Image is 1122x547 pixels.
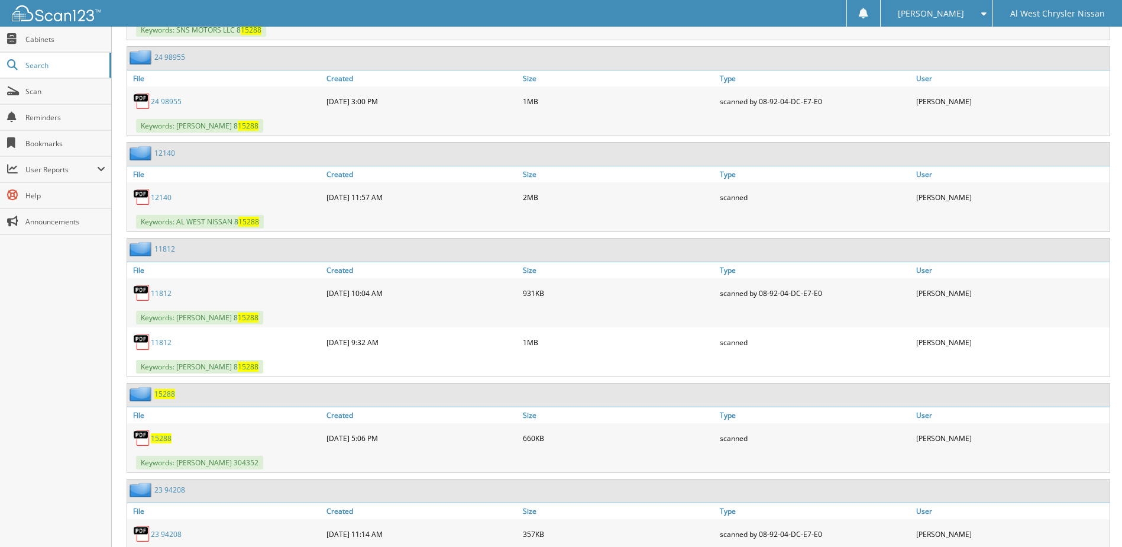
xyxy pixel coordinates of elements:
a: Size [520,407,716,423]
a: 11812 [151,337,172,347]
div: scanned by 08-92-04-DC-E7-E0 [717,281,913,305]
span: Keywords: [PERSON_NAME] 304352 [136,456,263,469]
img: folder2.png [130,50,154,65]
a: Created [324,262,520,278]
div: [PERSON_NAME] [913,89,1110,113]
a: Created [324,407,520,423]
span: Reminders [25,112,105,123]
a: File [127,70,324,86]
a: User [913,407,1110,423]
a: 15288 [151,433,172,443]
span: 15288 [238,313,258,323]
span: Keywords: [PERSON_NAME] 8 [136,311,263,324]
a: User [913,503,1110,519]
a: 23 94208 [154,485,185,495]
a: Type [717,503,913,519]
a: User [913,262,1110,278]
a: Type [717,262,913,278]
img: PDF.png [133,284,151,302]
a: Size [520,262,716,278]
span: [PERSON_NAME] [898,10,964,17]
span: Help [25,191,105,201]
span: User Reports [25,165,97,175]
a: 12140 [154,148,175,158]
a: 15288 [154,389,175,399]
div: [PERSON_NAME] [913,522,1110,546]
span: Keywords: SNS MOTORS LLC 8 [136,23,266,37]
div: [DATE] 10:04 AM [324,281,520,305]
img: folder2.png [130,242,154,256]
div: scanned [717,426,913,450]
div: scanned [717,185,913,209]
a: Type [717,166,913,182]
a: File [127,503,324,519]
a: Created [324,70,520,86]
a: 11812 [151,288,172,298]
div: [PERSON_NAME] [913,330,1110,354]
img: folder2.png [130,387,154,401]
span: Search [25,60,104,70]
a: Size [520,70,716,86]
a: 23 94208 [151,529,182,539]
div: [DATE] 3:00 PM [324,89,520,113]
div: [PERSON_NAME] [913,426,1110,450]
a: Created [324,166,520,182]
a: File [127,166,324,182]
span: 15288 [241,25,261,35]
span: 15288 [238,217,259,227]
a: Type [717,407,913,423]
div: 2MB [520,185,716,209]
a: User [913,166,1110,182]
div: scanned by 08-92-04-DC-E7-E0 [717,522,913,546]
img: PDF.png [133,525,151,543]
img: PDF.png [133,188,151,206]
span: 15288 [238,121,258,131]
a: Size [520,166,716,182]
a: 24 98955 [151,96,182,107]
div: [PERSON_NAME] [913,185,1110,209]
img: folder2.png [130,482,154,497]
span: 15288 [238,362,258,372]
span: Al West Chrysler Nissan [1010,10,1105,17]
a: 24 98955 [154,52,185,62]
div: scanned [717,330,913,354]
a: User [913,70,1110,86]
div: scanned by 08-92-04-DC-E7-E0 [717,89,913,113]
img: scan123-logo-white.svg [12,5,101,21]
a: File [127,262,324,278]
div: [DATE] 5:06 PM [324,426,520,450]
span: Announcements [25,217,105,227]
div: [DATE] 11:57 AM [324,185,520,209]
a: 12140 [151,192,172,202]
div: [DATE] 11:14 AM [324,522,520,546]
a: Size [520,503,716,519]
img: folder2.png [130,146,154,160]
span: Bookmarks [25,139,105,149]
span: Keywords: [PERSON_NAME] 8 [136,360,263,374]
span: Cabinets [25,34,105,44]
div: [PERSON_NAME] [913,281,1110,305]
div: [DATE] 9:32 AM [324,330,520,354]
div: 660KB [520,426,716,450]
span: Keywords: AL WEST NISSAN 8 [136,215,264,229]
img: PDF.png [133,92,151,110]
div: 931KB [520,281,716,305]
img: PDF.png [133,429,151,447]
img: PDF.png [133,333,151,351]
a: 11812 [154,244,175,254]
span: Scan [25,86,105,96]
a: Created [324,503,520,519]
div: 1MB [520,330,716,354]
iframe: Chat Widget [1063,490,1122,547]
a: Type [717,70,913,86]
span: Keywords: [PERSON_NAME] 8 [136,119,263,133]
div: 357KB [520,522,716,546]
div: 1MB [520,89,716,113]
a: File [127,407,324,423]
